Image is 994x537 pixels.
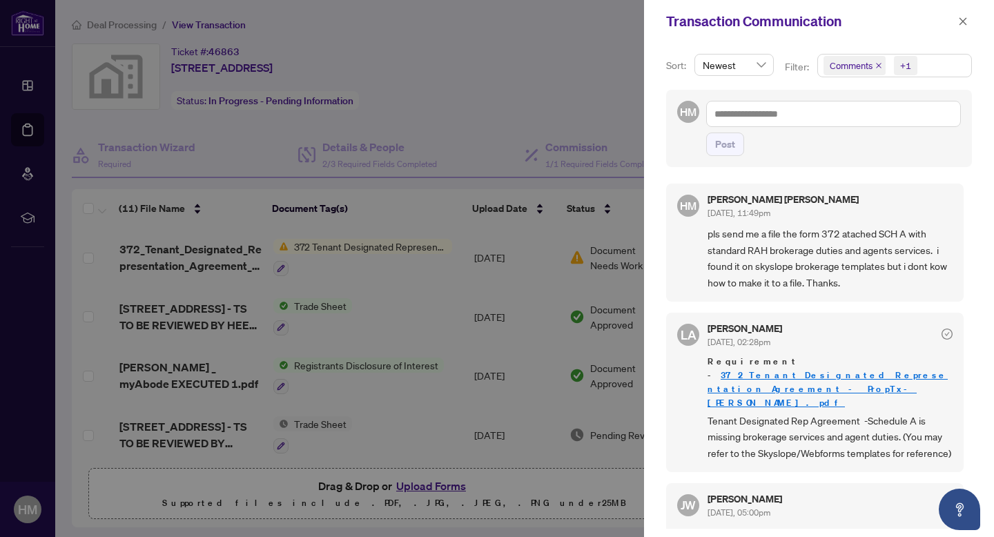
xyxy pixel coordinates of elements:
span: HM [680,197,696,214]
span: JW [681,496,696,514]
span: LA [681,325,696,344]
span: Tenant Designated Rep Agreement -Schedule A is missing brokerage services and agent duties. (You ... [708,413,953,461]
p: Sort: [666,58,689,73]
span: [DATE], 02:28pm [708,337,770,347]
span: Comments [824,56,886,75]
h5: [PERSON_NAME] [708,324,782,333]
div: Transaction Communication [666,11,954,32]
span: close [875,62,882,69]
span: Newest [703,55,766,75]
span: [DATE], 11:49pm [708,208,770,218]
span: Requirement - [708,355,953,410]
span: Comments [830,59,873,72]
button: Post [706,133,744,156]
a: 372_Tenant_Designated_Representation_Agreement_-_PropTx-[PERSON_NAME].pdf [708,369,948,409]
span: HM [680,104,696,120]
span: close [958,17,968,26]
span: check-circle [942,329,953,340]
div: +1 [900,59,911,72]
span: [DATE], 05:00pm [708,507,770,518]
span: pls send me a file the form 372 atached SCH A with standard RAH brokerage duties and agents servi... [708,226,953,291]
button: Open asap [939,489,980,530]
h5: [PERSON_NAME] [PERSON_NAME] [708,195,859,204]
h5: [PERSON_NAME] [708,494,782,504]
p: Filter: [785,59,811,75]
